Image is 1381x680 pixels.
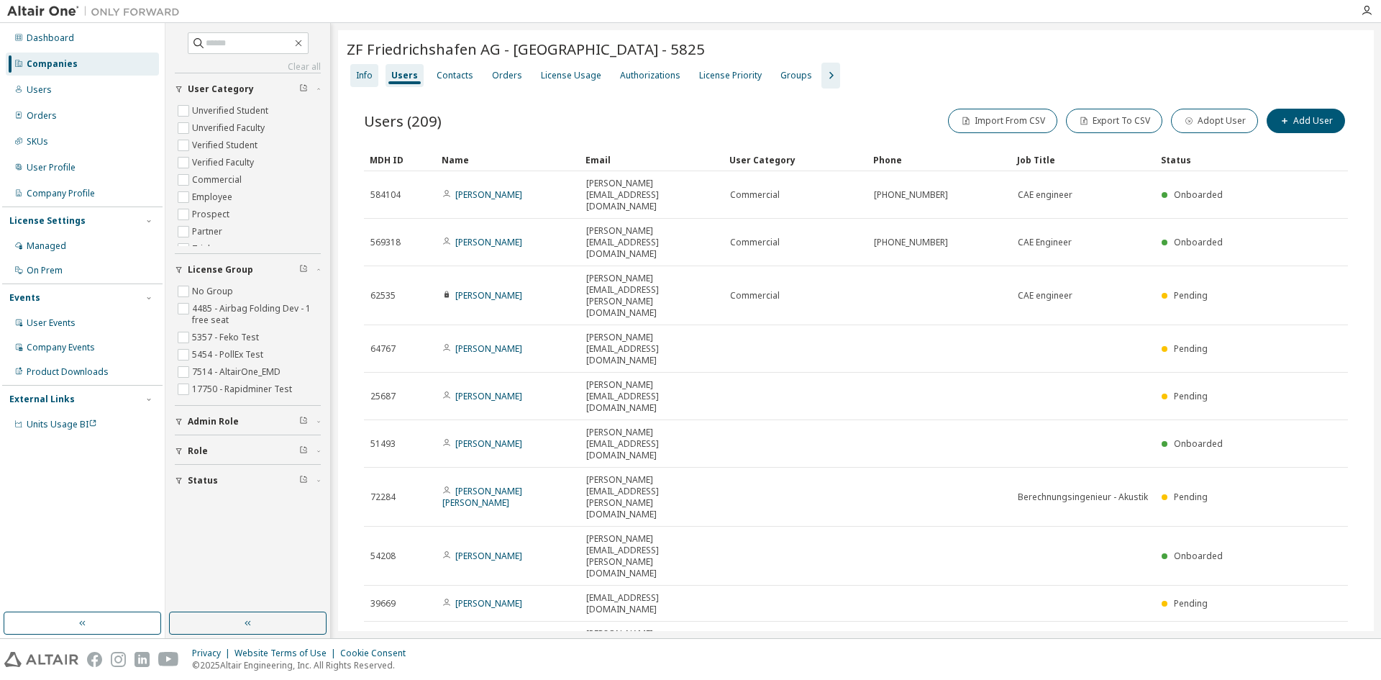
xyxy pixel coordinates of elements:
div: Phone [873,148,1006,171]
img: Altair One [7,4,187,19]
label: Partner [192,223,225,240]
span: Clear filter [299,445,308,457]
a: [PERSON_NAME] [455,189,522,201]
button: License Group [175,254,321,286]
div: Job Title [1017,148,1149,171]
span: 39669 [370,598,396,609]
a: [PERSON_NAME] [455,236,522,248]
div: User Category [729,148,862,171]
span: Onboarded [1174,550,1223,562]
div: Website Terms of Use [234,648,340,659]
div: Cookie Consent [340,648,414,659]
div: Info [356,70,373,81]
div: Name [442,148,574,171]
a: Clear all [175,61,321,73]
span: [PERSON_NAME][EMAIL_ADDRESS][DOMAIN_NAME] [586,332,717,366]
span: Pending [1174,597,1208,609]
div: Contacts [437,70,473,81]
a: [PERSON_NAME] [455,550,522,562]
span: Onboarded [1174,438,1223,450]
span: 54208 [370,550,396,562]
div: Company Profile [27,188,95,199]
span: 51493 [370,438,396,450]
span: Onboarded [1174,189,1223,201]
span: 569318 [370,237,401,248]
div: Company Events [27,342,95,353]
span: User Category [188,83,254,95]
span: Clear filter [299,475,308,486]
span: CAE Engineer [1018,237,1072,248]
div: Users [391,70,418,81]
div: Dashboard [27,32,74,44]
div: On Prem [27,265,63,276]
span: 64767 [370,343,396,355]
div: User Events [27,317,76,329]
a: [PERSON_NAME] [455,597,522,609]
span: Admin Role [188,416,239,427]
span: Clear filter [299,264,308,276]
div: Privacy [192,648,234,659]
span: 584104 [370,189,401,201]
div: Status [1161,148,1262,171]
button: User Category [175,73,321,105]
div: Users [27,84,52,96]
span: Users (209) [364,111,442,131]
div: License Priority [699,70,762,81]
a: [PERSON_NAME] [PERSON_NAME] [442,485,522,509]
label: 5454 - PollEx Test [192,346,266,363]
a: [PERSON_NAME] [455,438,522,450]
label: Employee [192,189,235,206]
div: SKUs [27,136,48,148]
label: 17750 - Rapidminer Test [192,381,295,398]
span: Pending [1174,390,1208,402]
div: Companies [27,58,78,70]
label: 5357 - Feko Test [192,329,262,346]
span: Role [188,445,208,457]
a: [PERSON_NAME] [455,289,522,302]
div: Orders [27,110,57,122]
span: [PHONE_NUMBER] [874,237,948,248]
span: Pending [1174,491,1208,503]
span: Clear filter [299,416,308,427]
label: Prospect [192,206,232,223]
label: 4485 - Airbag Folding Dev - 1 free seat [192,300,321,329]
button: Status [175,465,321,497]
span: ZF Friedrichshafen AG - [GEOGRAPHIC_DATA] - 5825 [347,39,705,59]
div: License Settings [9,215,86,227]
button: Import From CSV [948,109,1057,133]
label: 7514 - AltairOne_EMD [192,363,283,381]
span: [PERSON_NAME][EMAIL_ADDRESS][DOMAIN_NAME] [586,628,717,663]
div: External Links [9,394,75,405]
div: Orders [492,70,522,81]
p: © 2025 Altair Engineering, Inc. All Rights Reserved. [192,659,414,671]
img: facebook.svg [87,652,102,667]
span: [PERSON_NAME][EMAIL_ADDRESS][PERSON_NAME][DOMAIN_NAME] [586,533,717,579]
span: [PHONE_NUMBER] [874,189,948,201]
span: CAE engineer [1018,189,1072,201]
span: Commercial [730,189,780,201]
label: Unverified Faculty [192,119,268,137]
span: Berechnungsingenieur - Akustik [1018,491,1148,503]
span: [PERSON_NAME][EMAIL_ADDRESS][PERSON_NAME][DOMAIN_NAME] [586,273,717,319]
span: Onboarded [1174,236,1223,248]
button: Adopt User [1171,109,1258,133]
span: Commercial [730,290,780,302]
span: 62535 [370,290,396,302]
label: Verified Student [192,137,260,154]
label: Unverified Student [192,102,271,119]
span: Pending [1174,343,1208,355]
span: [PERSON_NAME][EMAIL_ADDRESS][PERSON_NAME][DOMAIN_NAME] [586,474,717,520]
a: [PERSON_NAME] [455,343,522,355]
img: instagram.svg [111,652,126,667]
span: [PERSON_NAME][EMAIL_ADDRESS][DOMAIN_NAME] [586,225,717,260]
div: License Usage [541,70,601,81]
span: [PERSON_NAME][EMAIL_ADDRESS][DOMAIN_NAME] [586,178,717,212]
span: Clear filter [299,83,308,95]
img: altair_logo.svg [4,652,78,667]
div: MDH ID [370,148,430,171]
label: Verified Faculty [192,154,257,171]
div: Groups [780,70,812,81]
img: linkedin.svg [135,652,150,667]
span: [PERSON_NAME][EMAIL_ADDRESS][DOMAIN_NAME] [586,427,717,461]
div: Events [9,292,40,304]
